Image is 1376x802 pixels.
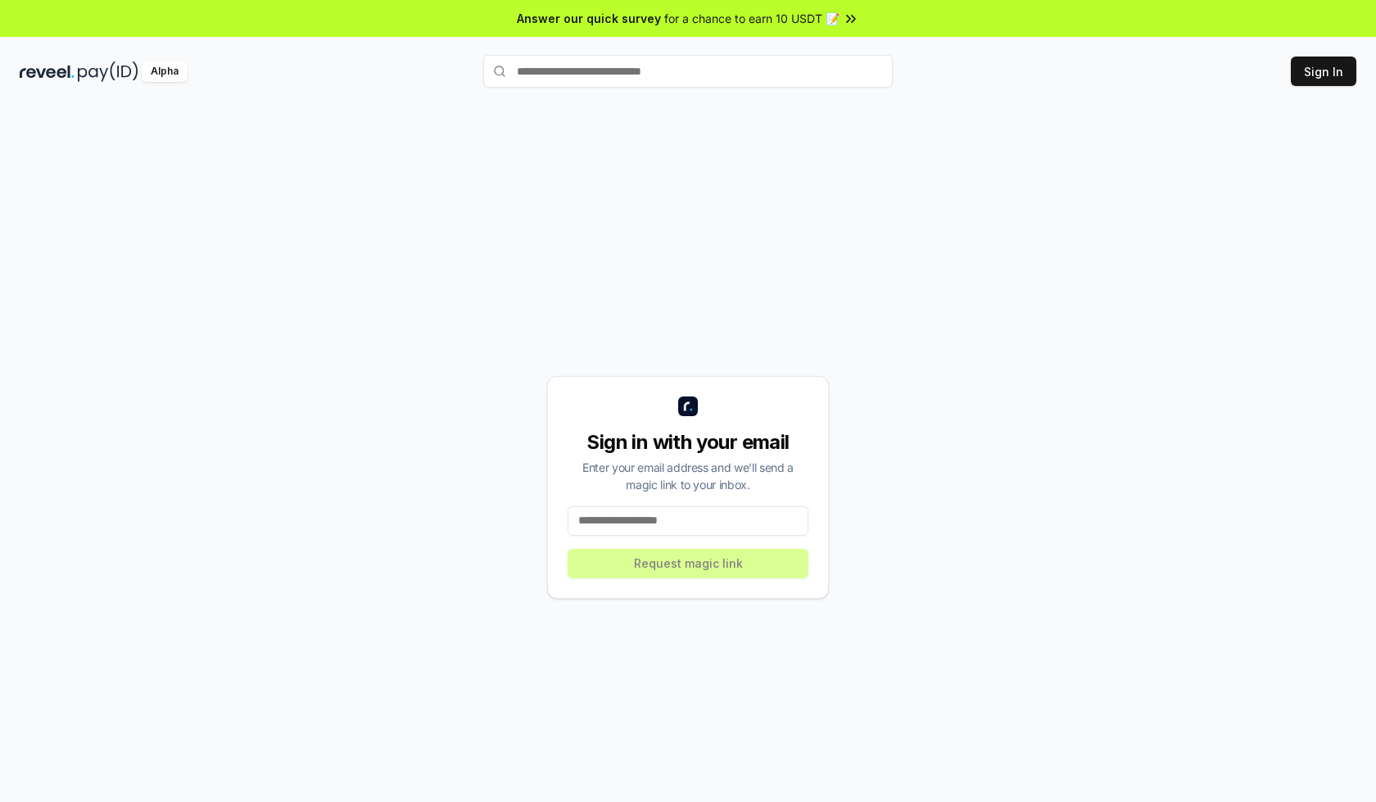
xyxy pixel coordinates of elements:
[568,429,808,455] div: Sign in with your email
[664,10,840,27] span: for a chance to earn 10 USDT 📝
[678,396,698,416] img: logo_small
[20,61,75,82] img: reveel_dark
[1291,57,1356,86] button: Sign In
[78,61,138,82] img: pay_id
[517,10,661,27] span: Answer our quick survey
[568,459,808,493] div: Enter your email address and we’ll send a magic link to your inbox.
[142,61,188,82] div: Alpha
